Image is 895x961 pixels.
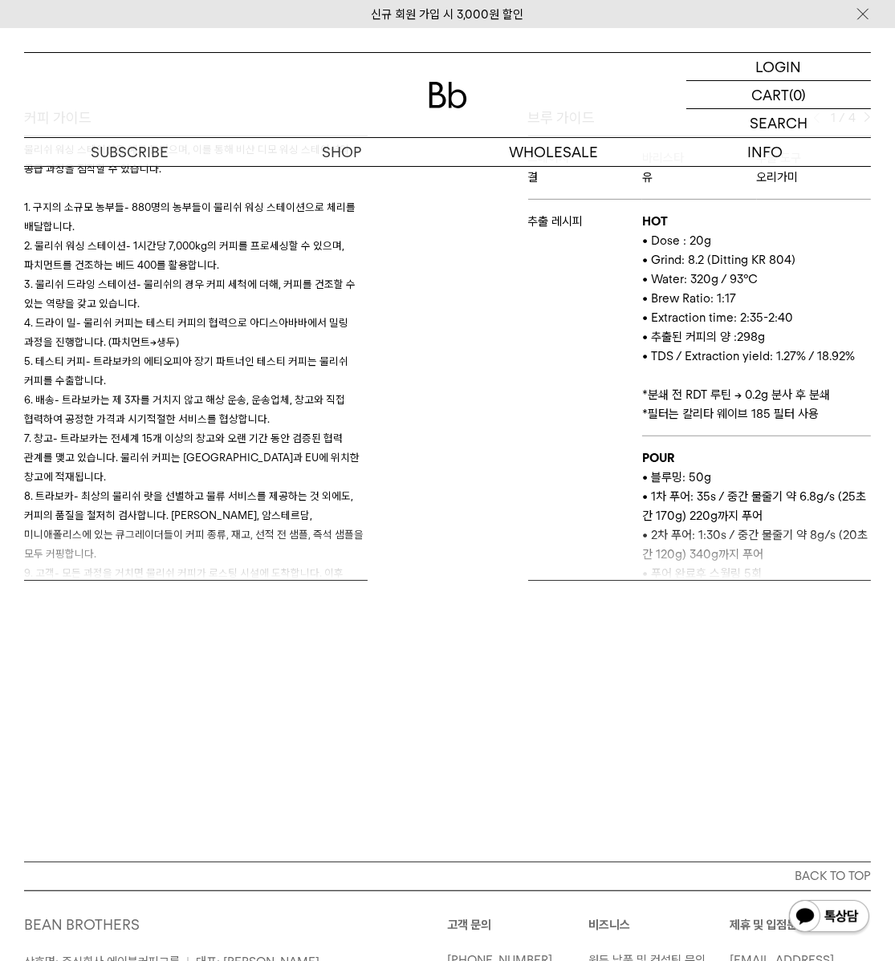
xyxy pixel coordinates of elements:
[24,278,356,310] span: - 물리쉬의 경우 커피 세척에 더해, 커피를 건조할 수 있는 역량을 갖고 있습니다.
[642,451,674,465] b: POUR
[24,355,348,387] span: - 트라보카의 에티오피아 장기 파트너인 테스티 커피는 물리쉬 커피를 수출합니다.
[642,404,871,424] p: 필터는 칼리타 웨이브 185 필터 사용
[642,214,668,229] b: HOT
[686,81,871,109] a: CART (0)
[787,898,871,937] img: 카카오톡 채널 1:1 채팅 버튼
[24,278,136,290] span: 3. 물리쉬 드라잉 스테이션
[372,7,524,22] a: 신규 회원 가입 시 3,000원 할인
[642,310,793,325] span: • Extraction time: 2:35-2:40
[642,387,830,402] span: *분쇄 전 RDT 루틴 → 0.2g 분사 후 분쇄
[756,53,802,80] p: LOGIN
[24,862,871,890] button: BACK TO TOP
[24,489,364,560] span: - 최상의 물리쉬 랏을 선별하고 물류 서비스를 제공하는 것 외에도, 커피의 품질을 철저히 검사합니다. [PERSON_NAME], 암스테르담, 미니애폴리스에 있는 큐그레이더들이...
[757,168,872,187] p: 오리가미
[24,393,55,406] span: 6. 배송
[642,253,795,267] span: • Grind: 8.2 (Ditting KR 804)
[24,432,53,444] span: 7. 창고
[642,470,711,485] span: • 블루밍: 50g
[659,138,871,166] p: INFO
[789,81,806,108] p: (0)
[24,239,126,252] span: 2. 물리쉬 워싱 스테이션
[236,138,448,166] a: SHOP
[24,239,344,271] span: - 1시간당 7,000kg의 커피를 프로세싱할 수 있으며, 파치먼트를 건조하는 베드 400를 활용합니다.
[24,201,124,213] span: 1. 구지의 소규모 농부들
[24,138,236,166] a: SUBSCRIBE
[448,138,660,166] p: WHOLESALE
[751,81,789,108] p: CART
[642,330,765,344] span: • 추출된 커피의 양 :298g
[24,355,86,367] span: 5. 테스티 커피
[24,316,76,329] span: 4. 드라이 밀
[642,168,757,187] p: 유
[528,168,643,187] p: 결
[24,316,348,348] span: - 물리쉬 커피는 테스티 커피의 협력으로 아디스아바바에서 밀링 과정을 진행합니다. (파치먼트→생두)
[750,109,808,137] p: SEARCH
[448,915,589,935] p: 고객 문의
[24,916,140,933] a: BEAN BROTHERS
[24,432,360,483] span: - 트라보카는 전세계 15개 이상의 창고와 오랜 기간 동안 검증된 협력 관계를 맺고 있습니다. 물리쉬 커피는 [GEOGRAPHIC_DATA]과 EU에 위치한 창고에 적재됩니다.
[642,349,855,363] span: • TDS / Extraction yield: 1.27% / 18.92%
[642,272,758,286] span: • Water: 320g / 93°C
[528,212,643,231] p: 추출 레시피
[686,53,871,81] a: LOGIN
[24,393,345,425] span: - 트라보카는 제 3자를 거치지 않고 해상 운송, 운송업체, 창고와 직접 협력하여 공정한 가격과 시기적절한 서비스를 협상합니다.
[429,82,467,108] img: 로고
[642,233,711,248] span: • Dose : 20g
[642,489,866,523] span: • 1차 푸어: 35s / 중간 물줄기 약 6.8g/s (25초 간 170g) 220g까지 푸어
[24,489,74,502] span: 8. 트라보카
[24,201,356,233] span: - 880명의 농부들이 물리쉬 워싱 스테이션으로 체리를 배달합니다.
[730,915,871,935] p: 제휴 및 입점문의
[588,915,730,935] p: 비즈니스
[642,291,736,306] span: • Brew Ratio: 1:17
